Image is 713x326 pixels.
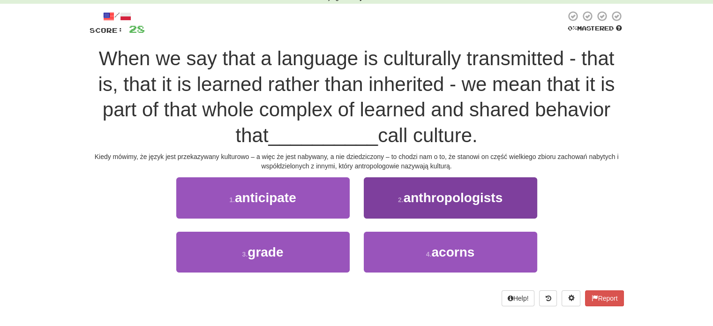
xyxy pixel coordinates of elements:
span: acorns [431,245,474,259]
button: Round history (alt+y) [539,290,557,306]
span: call culture. [378,124,477,146]
div: Kiedy mówimy, że język jest przekazywany kulturowo – a więc że jest nabywany, a nie dziedziczony ... [90,152,624,171]
button: Help! [502,290,535,306]
span: anthropologists [404,190,503,205]
div: / [90,10,145,22]
button: Report [585,290,623,306]
button: 4.acorns [364,232,537,273]
button: 2.anthropologists [364,177,537,218]
span: anticipate [235,190,296,205]
span: grade [248,245,283,259]
small: 2 . [398,196,404,204]
small: 3 . [242,250,248,258]
button: 3.grade [176,232,350,273]
span: 0 % [568,24,577,32]
span: 28 [129,23,145,35]
span: __________ [269,124,378,146]
span: When we say that a language is culturally transmitted - that is, that it is learned rather than i... [98,47,615,146]
span: Score: [90,26,123,34]
button: 1.anticipate [176,177,350,218]
small: 4 . [426,250,432,258]
small: 1 . [229,196,235,204]
div: Mastered [566,24,624,33]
